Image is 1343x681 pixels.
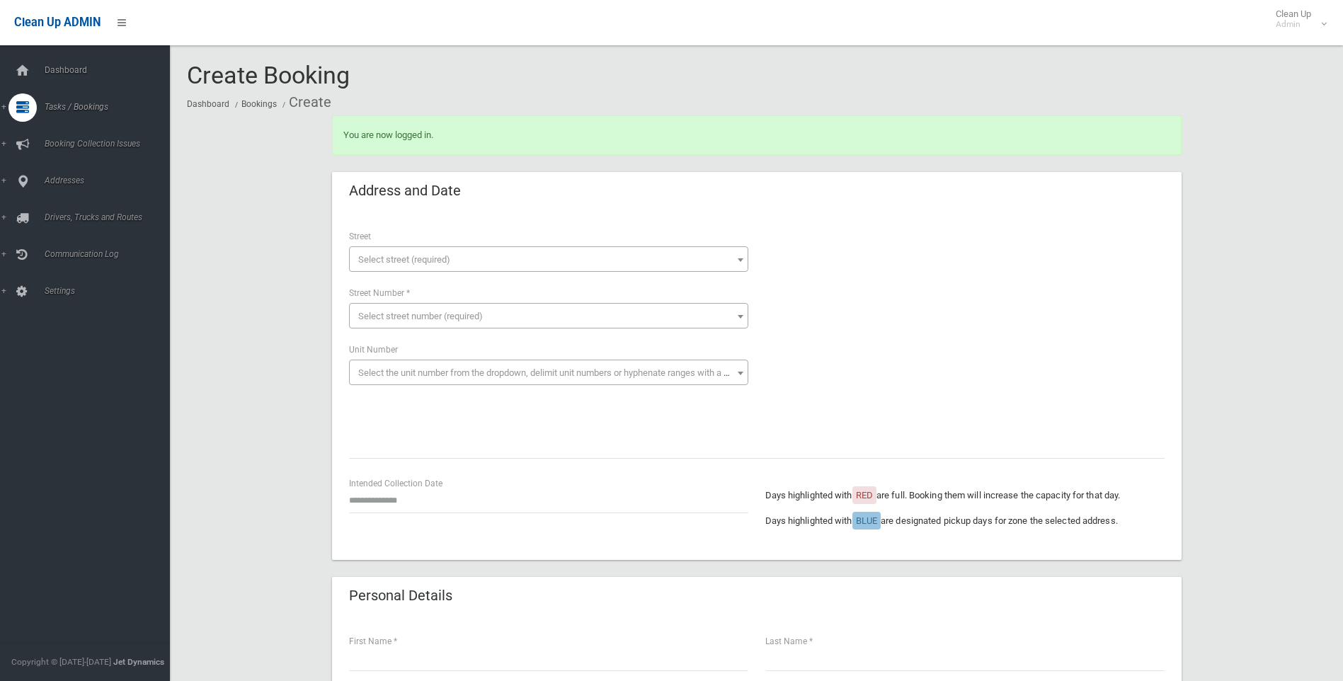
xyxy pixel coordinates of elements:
div: You are now logged in. [332,115,1182,155]
a: Dashboard [187,99,229,109]
span: Select street (required) [358,254,450,265]
span: Dashboard [40,65,181,75]
a: Bookings [241,99,277,109]
span: BLUE [856,515,877,526]
header: Personal Details [332,582,469,610]
header: Address and Date [332,177,478,205]
span: Addresses [40,176,181,185]
span: RED [856,490,873,500]
span: Tasks / Bookings [40,102,181,112]
span: Select street number (required) [358,311,483,321]
span: Booking Collection Issues [40,139,181,149]
li: Create [279,89,331,115]
span: Settings [40,286,181,296]
span: Copyright © [DATE]-[DATE] [11,657,111,667]
span: Clean Up [1269,8,1325,30]
p: Days highlighted with are full. Booking them will increase the capacity for that day. [765,487,1165,504]
p: Days highlighted with are designated pickup days for zone the selected address. [765,513,1165,530]
span: Create Booking [187,61,350,89]
small: Admin [1276,19,1311,30]
strong: Jet Dynamics [113,657,164,667]
span: Drivers, Trucks and Routes [40,212,181,222]
span: Communication Log [40,249,181,259]
span: Clean Up ADMIN [14,16,101,29]
span: Select the unit number from the dropdown, delimit unit numbers or hyphenate ranges with a comma [358,367,754,378]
